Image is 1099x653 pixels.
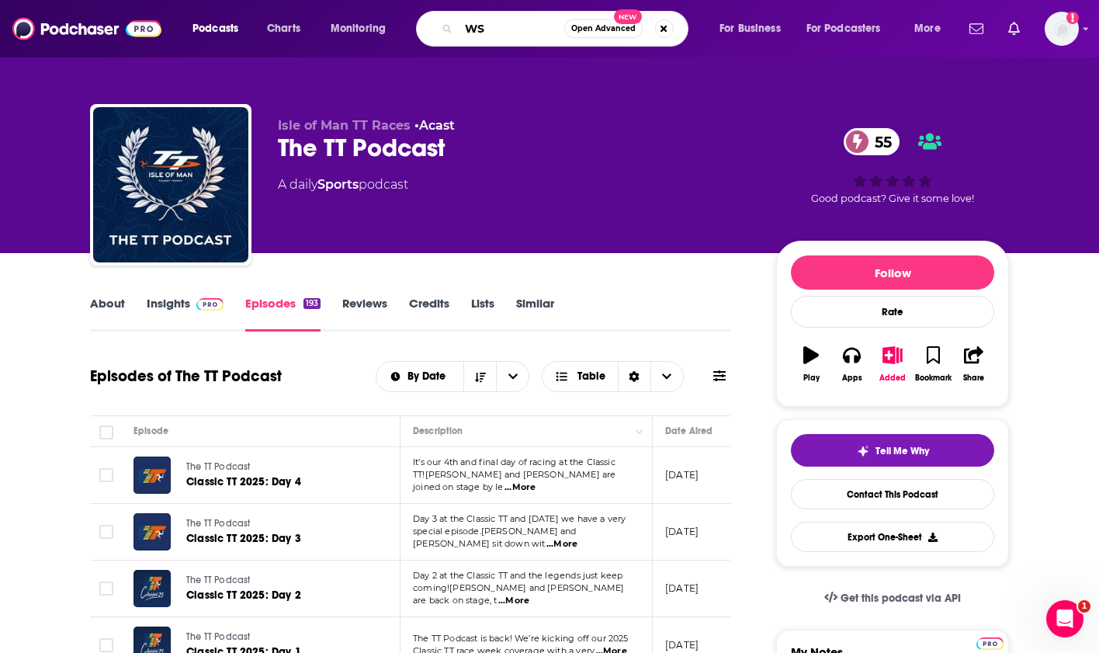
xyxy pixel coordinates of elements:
a: Lists [471,296,494,332]
a: Acast [419,118,455,133]
span: Tell Me Why [875,445,929,457]
img: User Profile [1045,12,1079,46]
img: Podchaser - Follow, Share and Rate Podcasts [12,14,161,43]
button: Play [791,336,831,392]
div: Rate [791,296,994,328]
a: InsightsPodchaser Pro [147,296,224,332]
a: Contact This Podcast [791,479,994,509]
a: The TT Podcast [186,574,371,588]
img: The TT Podcast [93,107,248,262]
div: 55Good podcast? Give it some love! [776,118,1009,214]
span: Monitoring [331,18,386,40]
a: Reviews [342,296,387,332]
p: [DATE] [665,468,699,481]
h2: Choose List sort [376,361,530,392]
span: 1 [1078,600,1090,613]
a: Charts [257,16,310,41]
button: Open AdvancedNew [564,19,643,38]
input: Search podcasts, credits, & more... [459,16,564,41]
span: The TT Podcast [186,461,250,472]
span: TT![PERSON_NAME] and [PERSON_NAME] are joined on stage by le [413,469,616,492]
span: Toggle select row [99,525,113,539]
button: open menu [903,16,960,41]
a: Classic TT 2025: Day 4 [186,474,371,490]
span: Charts [267,18,300,40]
button: Share [954,336,994,392]
button: Choose View [542,361,684,392]
span: ...More [504,481,536,494]
button: Apps [831,336,872,392]
p: [DATE] [665,582,699,595]
h1: Episodes of The TT Podcast [90,366,282,386]
div: 193 [303,298,321,309]
a: About [90,296,125,332]
iframe: Intercom live chat [1046,600,1083,637]
img: Podchaser Pro [196,298,224,311]
button: open menu [709,16,800,41]
span: Isle of Man TT Races [278,118,411,133]
div: A daily podcast [278,175,408,194]
a: Classic TT 2025: Day 2 [186,588,371,603]
span: Day 3 at the Classic TT and [DATE] we have a very [413,513,626,524]
span: Classic TT 2025: Day 2 [186,589,301,602]
span: Classic TT 2025: Day 4 [186,475,301,488]
a: The TT Podcast [186,517,371,531]
span: Good podcast? Give it some love! [811,193,974,204]
a: Episodes193 [245,296,321,332]
span: • [414,118,455,133]
span: The TT Podcast [186,518,250,529]
button: Added [872,336,913,392]
a: Get this podcast via API [812,579,973,617]
img: Podchaser Pro [976,637,1004,650]
span: Open Advanced [571,25,636,33]
div: Search podcasts, credits, & more... [431,11,703,47]
button: tell me why sparkleTell Me Why [791,434,994,467]
span: ...More [546,538,577,551]
div: Share [963,373,984,383]
span: Podcasts [192,18,238,40]
div: Description [413,422,463,440]
div: Bookmark [915,373,952,383]
div: Apps [842,373,862,383]
button: Sort Direction [463,362,496,391]
a: Show notifications dropdown [963,16,990,42]
img: tell me why sparkle [857,445,869,457]
span: ...More [498,595,529,607]
p: [DATE] [665,638,699,651]
div: Sort Direction [618,362,650,391]
a: Credits [409,296,449,332]
div: Date Aired [665,422,712,440]
button: Export One-Sheet [791,522,994,552]
a: Pro website [976,635,1004,650]
a: 55 [844,128,900,155]
span: The TT Podcast [186,575,250,585]
button: Show profile menu [1045,12,1079,46]
span: Toggle select row [99,638,113,652]
button: Bookmark [913,336,953,392]
div: Added [879,373,906,383]
button: Column Actions [630,422,649,441]
button: Follow [791,255,994,290]
button: open menu [376,371,464,382]
div: Episode [133,422,168,440]
p: [DATE] [665,525,699,538]
span: Table [577,371,605,382]
span: By Date [407,371,451,382]
span: Day 2 at the Classic TT and the legends just keep [413,570,622,581]
button: open menu [796,16,903,41]
span: Get this podcast via API [841,592,961,605]
span: 55 [859,128,900,155]
span: For Podcasters [806,18,881,40]
span: coming![PERSON_NAME] and [PERSON_NAME] are back on stage, t [413,582,625,606]
span: The TT Podcast [186,631,250,642]
span: Toggle select row [99,582,113,596]
button: open menu [182,16,258,41]
span: The TT Podcast is back! We’re kicking off our 2025 [413,633,629,644]
a: The TT Podcast [186,460,371,474]
span: More [914,18,941,40]
span: For Business [719,18,781,40]
button: open menu [496,362,529,391]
